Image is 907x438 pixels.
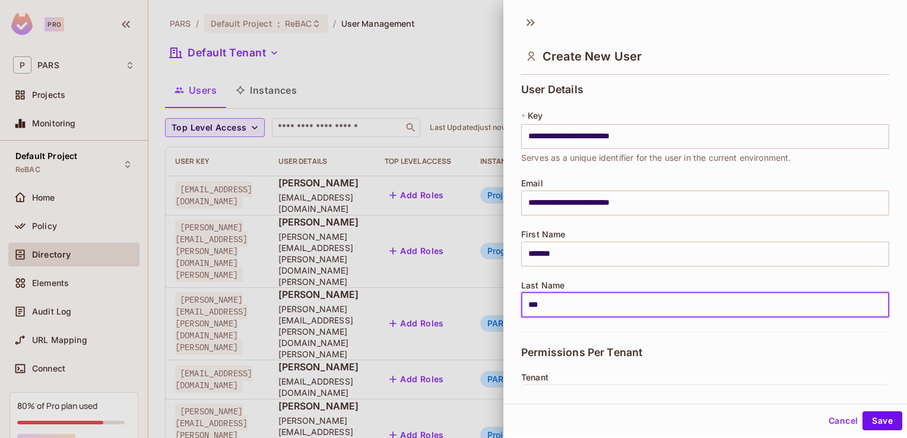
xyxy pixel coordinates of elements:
span: Serves as a unique identifier for the user in the current environment. [521,151,791,164]
span: Tenant [521,373,548,382]
button: Cancel [824,411,862,430]
span: Key [528,111,543,120]
span: User Details [521,84,583,96]
span: Last Name [521,281,565,290]
button: Default Tenant [521,385,889,410]
button: Save [862,411,902,430]
span: First Name [521,230,566,239]
span: Create New User [543,49,642,64]
span: Permissions Per Tenant [521,347,642,358]
span: Email [521,179,543,188]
